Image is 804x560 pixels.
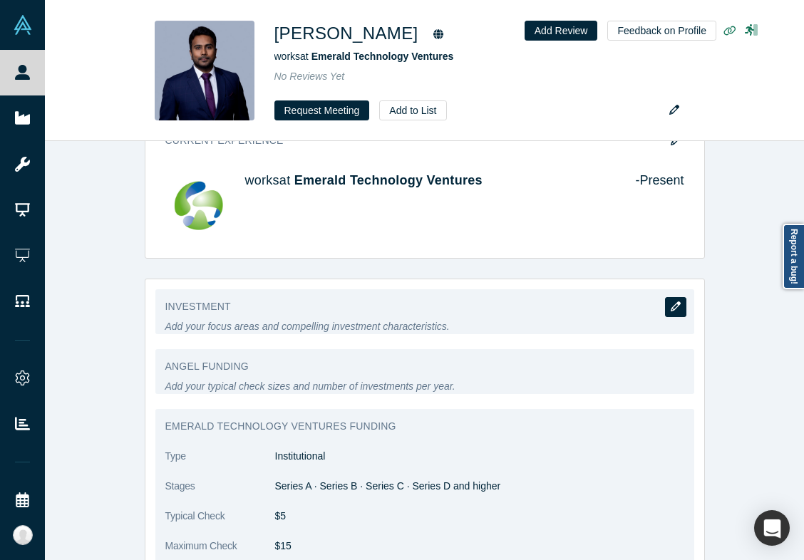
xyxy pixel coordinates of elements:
button: Add to List [379,100,446,120]
img: Emerald Technology Ventures's Logo [165,173,230,238]
dt: Stages [165,479,275,509]
dd: Series A · Series B · Series C · Series D and higher [275,479,684,494]
h3: Investment [165,299,664,314]
h1: [PERSON_NAME] [274,21,418,46]
button: Request Meeting [274,100,370,120]
p: Add your focus areas and compelling investment characteristics. [165,319,684,334]
img: Katinka Harsányi's Account [13,525,33,545]
a: Emerald Technology Ventures [311,51,454,62]
button: Feedback on Profile [607,21,716,41]
dt: Type [165,449,275,479]
dd: $15 [275,539,684,554]
a: Report a bug! [783,224,804,289]
h4: works at [245,173,616,189]
dd: Institutional [275,449,684,464]
h3: Emerald Technology Ventures funding [165,419,664,434]
span: No Reviews Yet [274,71,345,82]
button: Add Review [525,21,598,41]
img: Anvesh Madabushi's Profile Image [155,21,254,120]
img: Alchemist Vault Logo [13,15,33,35]
p: Add your typical check sizes and number of investments per year. [165,379,684,394]
dd: $5 [275,509,684,524]
h3: Current Experience [165,133,664,148]
div: - Present [615,173,684,238]
h3: Angel Funding [165,359,664,374]
span: works at [274,51,454,62]
dt: Typical Check [165,509,275,539]
a: Emerald Technology Ventures [294,173,483,187]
